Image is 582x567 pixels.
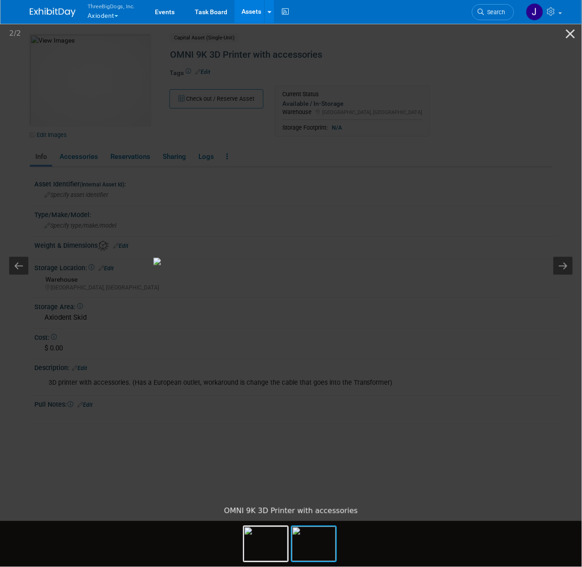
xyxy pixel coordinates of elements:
[30,8,76,17] img: ExhibitDay
[16,29,21,38] span: 2
[88,1,135,11] span: ThreeBigDogs, Inc.
[9,29,14,38] span: 2
[526,3,544,21] img: Justin Newborn
[154,258,428,265] img: OMNI 9K 3D Printer with accessories
[559,23,582,44] button: Close gallery
[9,257,28,275] button: Previous slide
[554,257,573,275] button: Next slide
[484,9,505,16] span: Search
[472,4,514,20] a: Search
